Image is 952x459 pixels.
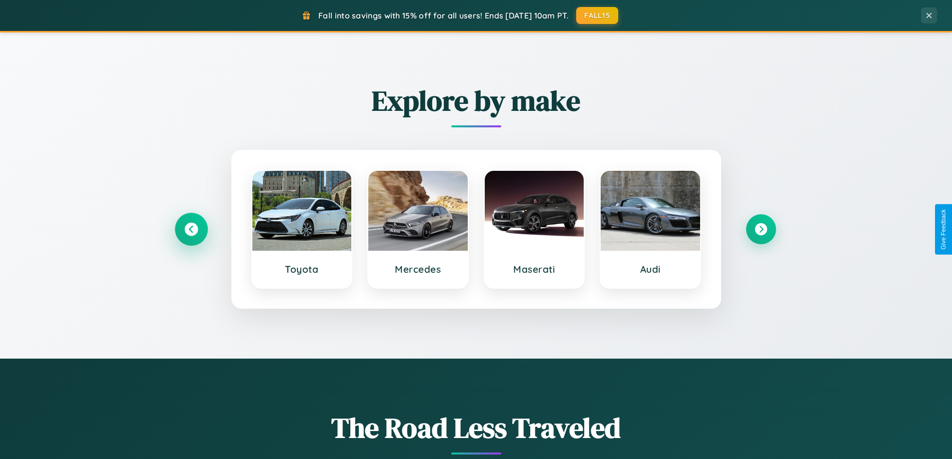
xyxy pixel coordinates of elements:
[576,7,618,24] button: FALL15
[176,409,776,447] h1: The Road Less Traveled
[940,209,947,250] div: Give Feedback
[611,263,690,275] h3: Audi
[262,263,342,275] h3: Toyota
[495,263,574,275] h3: Maserati
[378,263,458,275] h3: Mercedes
[318,10,569,20] span: Fall into savings with 15% off for all users! Ends [DATE] 10am PT.
[176,81,776,120] h2: Explore by make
